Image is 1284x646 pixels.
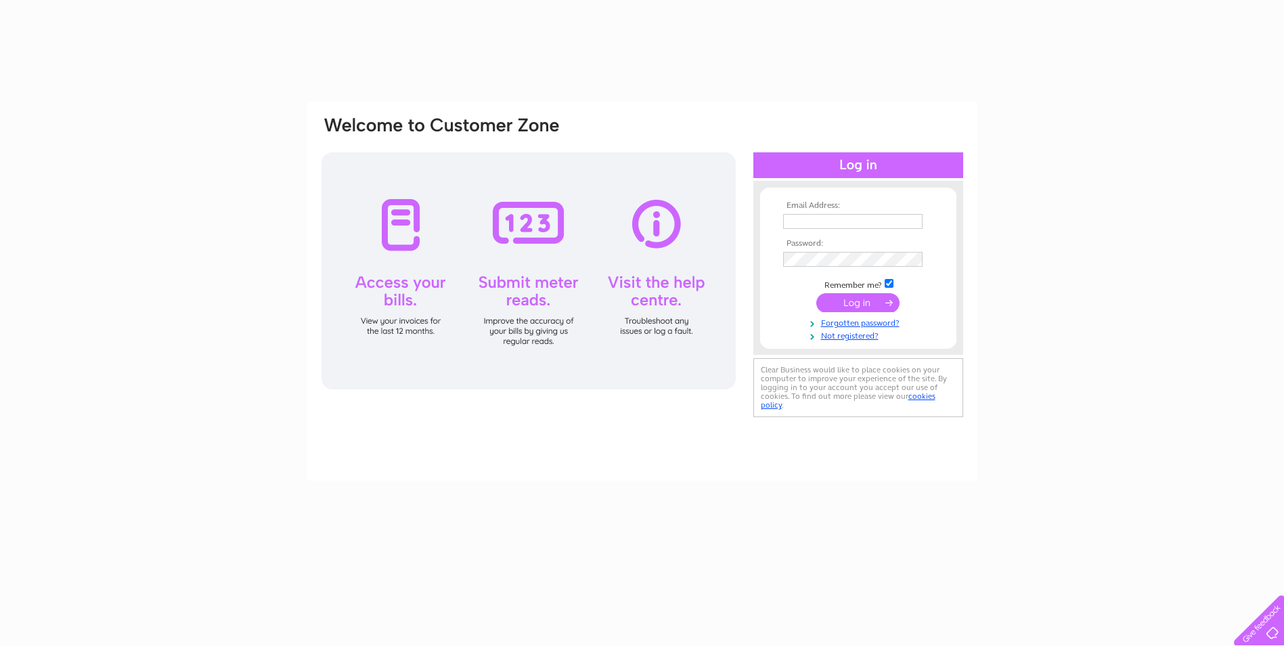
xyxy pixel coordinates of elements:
[753,358,963,417] div: Clear Business would like to place cookies on your computer to improve your experience of the sit...
[780,201,937,211] th: Email Address:
[816,293,900,312] input: Submit
[783,316,937,328] a: Forgotten password?
[780,277,937,290] td: Remember me?
[783,328,937,341] a: Not registered?
[780,239,937,249] th: Password:
[761,391,935,410] a: cookies policy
